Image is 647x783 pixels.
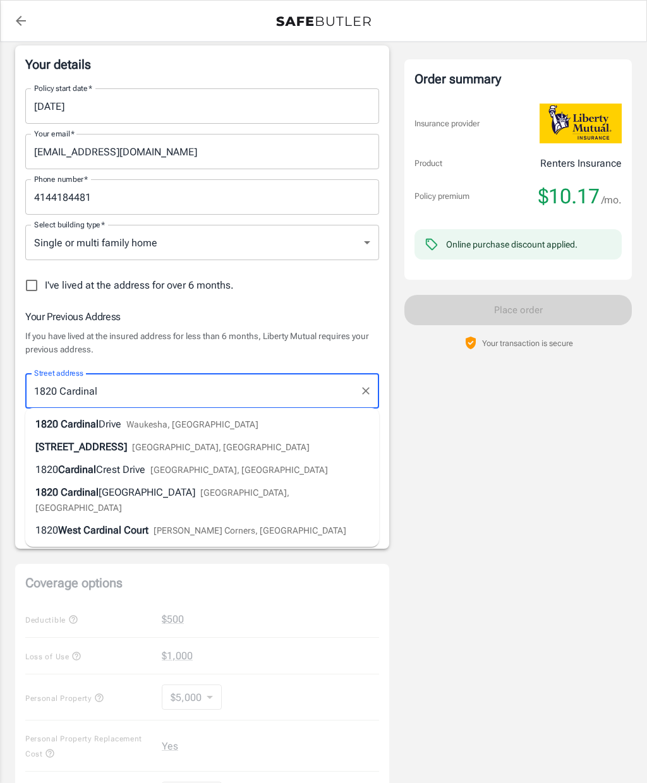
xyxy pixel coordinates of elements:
[34,219,105,230] label: Select building type
[25,179,379,215] input: Enter number
[99,486,195,498] span: [GEOGRAPHIC_DATA]
[154,525,346,535] span: [PERSON_NAME] Corners, [GEOGRAPHIC_DATA]
[34,174,88,184] label: Phone number
[35,441,127,453] span: [STREET_ADDRESS]
[540,104,622,143] img: Liberty Mutual
[414,157,442,170] p: Product
[61,486,99,498] span: Cardinal
[35,463,58,475] span: 1820
[540,156,622,171] p: Renters Insurance
[35,486,58,498] span: 1820
[414,190,469,203] p: Policy premium
[132,442,310,452] span: [GEOGRAPHIC_DATA], [GEOGRAPHIC_DATA]
[25,330,379,356] p: If you have lived at the insured address for less than 6 months, Liberty Mutual requires your pre...
[96,463,145,475] span: Crest Drive
[45,278,234,293] span: I've lived at the address for over 6 months.
[58,524,148,536] span: West Cardinal Court
[35,418,58,430] span: 1820
[61,418,99,430] span: Cardinal
[150,465,328,475] span: [GEOGRAPHIC_DATA], [GEOGRAPHIC_DATA]
[25,225,379,260] div: Single or multi family home
[482,337,573,349] p: Your transaction is secure
[357,382,375,400] button: Clear
[25,56,379,73] p: Your details
[414,117,480,130] p: Insurance provider
[446,238,577,251] div: Online purchase discount applied.
[276,16,371,27] img: Back to quotes
[34,128,75,139] label: Your email
[35,524,58,536] span: 1820
[25,309,379,325] h6: Your Previous Address
[25,134,379,169] input: Enter email
[602,191,622,209] span: /mo.
[126,419,258,429] span: Waukesha, [GEOGRAPHIC_DATA]
[58,463,96,475] span: Cardinal
[8,8,33,33] a: back to quotes
[538,184,600,209] span: $10.17
[414,69,622,88] div: Order summary
[99,418,121,430] span: Drive
[25,88,370,124] input: Choose date, selected date is Aug 25, 2025
[34,368,83,378] label: Street address
[34,83,92,93] label: Policy start date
